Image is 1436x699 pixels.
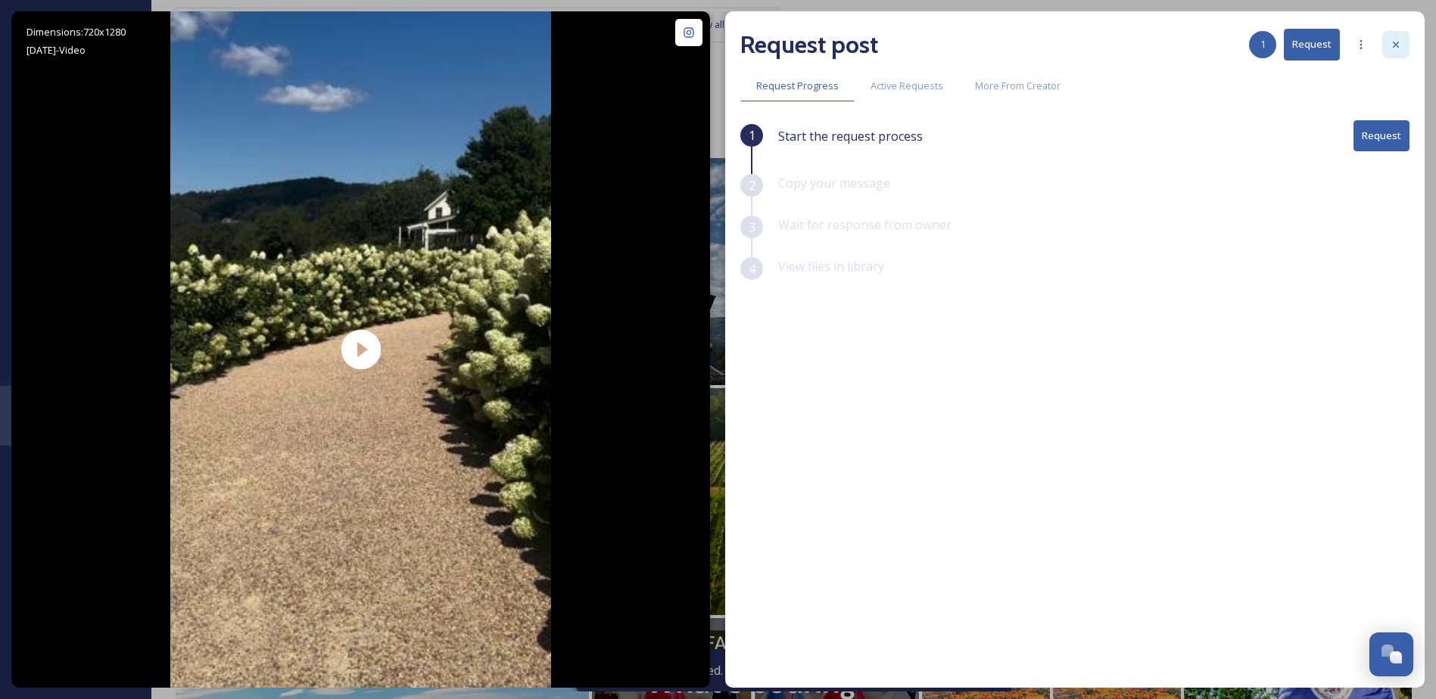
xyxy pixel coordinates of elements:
span: Copy your message [778,175,890,191]
h2: Request post [740,26,878,63]
span: 4 [749,259,755,278]
button: Request [1284,29,1340,60]
span: Wait for response from owner [778,216,952,233]
img: thumbnail [170,11,551,688]
button: Request [1353,120,1410,151]
span: View files in library [778,258,884,275]
span: Dimensions: 720 x 1280 [26,25,126,39]
span: 1 [1260,37,1266,51]
span: Request Progress [756,79,839,93]
span: Start the request process [778,127,923,145]
span: 1 [749,126,755,144]
span: [DATE] - Video [26,43,86,57]
span: 2 [749,176,755,194]
span: 3 [749,218,755,236]
span: More From Creator [975,79,1061,93]
button: Open Chat [1369,632,1413,676]
span: Active Requests [871,79,943,93]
